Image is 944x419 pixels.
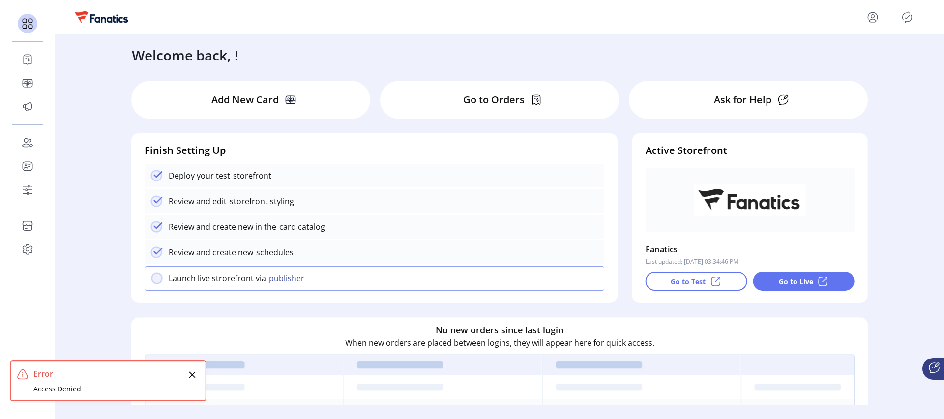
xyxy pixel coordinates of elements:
[436,324,563,337] h6: No new orders since last login
[169,170,230,181] p: Deploy your test
[185,368,199,382] button: Close
[779,276,813,287] p: Go to Live
[230,170,271,181] p: storefront
[646,257,738,266] p: Last updated: [DATE] 03:34:46 PM
[33,384,185,394] div: Access Denied
[865,9,881,25] button: menu
[169,195,227,207] p: Review and edit
[276,221,325,233] p: card catalog
[145,143,604,158] h4: Finish Setting Up
[714,92,771,107] p: Ask for Help
[169,246,253,258] p: Review and create new
[671,276,706,287] p: Go to Test
[266,272,310,284] button: publisher
[899,9,915,25] button: Publisher Panel
[132,45,238,65] h3: Welcome back, !
[646,241,678,257] p: Fanatics
[646,143,855,158] h4: Active Storefront
[33,368,185,380] div: Error
[169,221,276,233] p: Review and create new in the
[211,92,279,107] p: Add New Card
[463,92,525,107] p: Go to Orders
[169,272,266,284] p: Launch live strorefront via
[253,246,294,258] p: schedules
[345,337,654,349] p: When new orders are placed between logins, they will appear here for quick access.
[227,195,294,207] p: storefront styling
[75,11,128,23] img: logo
